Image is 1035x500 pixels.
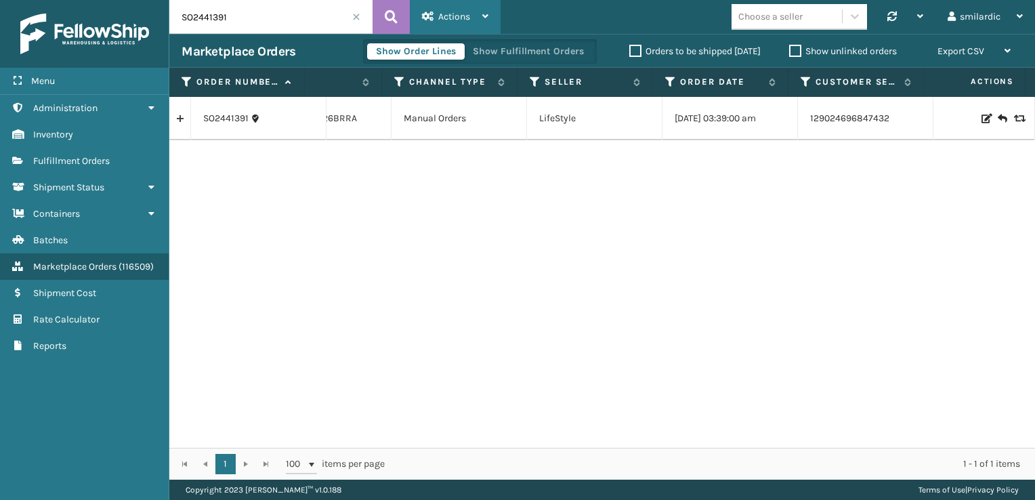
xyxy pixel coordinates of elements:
label: Seller [545,76,627,88]
span: Containers [33,208,80,220]
div: Choose a seller [738,9,803,24]
label: Channel Type [409,76,491,88]
span: Fulfillment Orders [33,155,110,167]
p: Copyright 2023 [PERSON_NAME]™ v 1.0.188 [186,480,341,500]
a: Terms of Use [918,485,965,495]
span: Marketplace Orders [33,261,117,272]
div: | [918,480,1019,500]
i: Create Return Label [998,112,1006,125]
span: ( 116509 ) [119,261,154,272]
div: 1 - 1 of 1 items [404,457,1020,471]
h3: Marketplace Orders [182,43,295,60]
span: Actions [438,11,470,22]
span: items per page [286,454,385,474]
label: Order Date [680,76,762,88]
span: Batches [33,234,68,246]
td: Manual Orders [392,97,527,140]
label: Orders to be shipped [DATE] [629,45,761,57]
span: Actions [928,70,1022,93]
td: LifeStyle [527,97,662,140]
label: Customer Service Order Number [816,76,897,88]
i: Edit [981,114,990,123]
label: Order Number [196,76,278,88]
span: Shipment Status [33,182,104,193]
label: Show unlinked orders [789,45,897,57]
label: SKU [274,76,356,88]
button: Show Fulfillment Orders [464,43,593,60]
td: [DATE] 03:39:00 am [662,97,798,140]
i: Replace [1014,114,1022,123]
span: Reports [33,340,66,352]
a: 1 [215,454,236,474]
span: Administration [33,102,98,114]
span: Rate Calculator [33,314,100,325]
a: Privacy Policy [967,485,1019,495]
a: SO2441391 [203,112,249,125]
span: Shipment Cost [33,287,96,299]
img: logo [20,14,149,54]
td: 129024696847432 [798,97,933,140]
span: Export CSV [937,45,984,57]
button: Show Order Lines [367,43,465,60]
span: 100 [286,457,306,471]
span: Menu [31,75,55,87]
span: Inventory [33,129,73,140]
